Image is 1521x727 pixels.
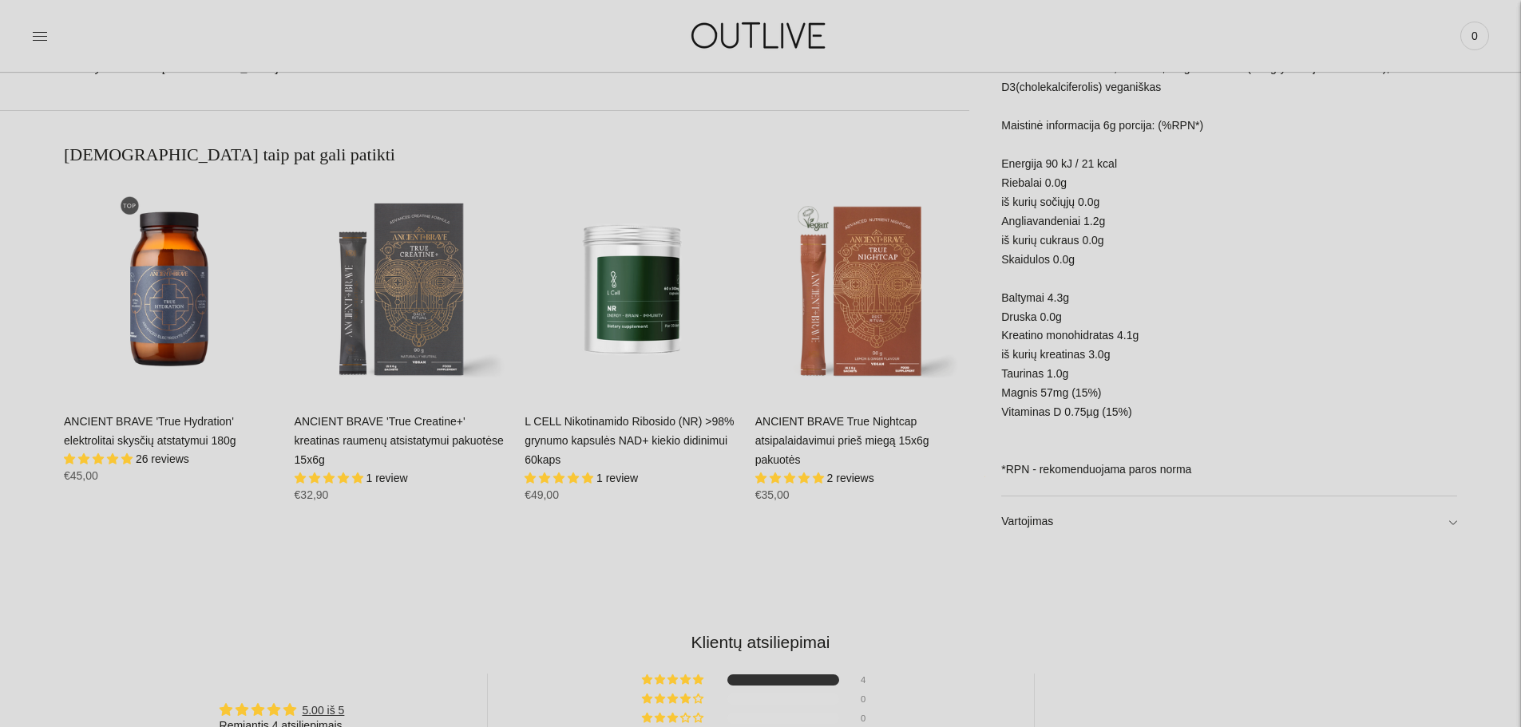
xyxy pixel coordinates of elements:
[282,61,321,74] strong: 1-3 d.d.
[77,630,1444,654] h2: Klientų atsiliepimai
[366,472,407,484] span: 1 review
[64,143,969,167] h2: [DEMOGRAPHIC_DATA] taip pat gali patikti
[136,452,189,465] span: 26 reviews
[755,488,790,501] span: €35,00
[596,472,638,484] span: 1 review
[1460,18,1489,53] a: 0
[1464,25,1486,47] span: 0
[861,674,880,686] div: 4
[1001,496,1457,547] a: Vartojimas
[64,452,136,465] span: 4.88 stars
[525,182,739,397] a: L CELL Nikotinamido Ribosido (NR) >98% grynumo kapsulės NAD+ kiekio didinimui 60kaps
[295,488,329,501] span: €32,90
[755,182,970,397] a: ANCIENT BRAVE True Nightcap atsipalaidavimui prieš miegą 15x6g pakuotės
[64,182,279,397] a: ANCIENT BRAVE 'True Hydration' elektrolitai skysčių atstatymui 180g
[64,415,236,447] a: ANCIENT BRAVE 'True Hydration' elektrolitai skysčių atstatymui 180g
[64,469,98,482] span: €45,00
[827,472,874,484] span: 2 reviews
[525,415,734,466] a: L CELL Nikotinamido Ribosido (NR) >98% grynumo kapsulės NAD+ kiekio didinimui 60kaps
[295,182,509,397] a: ANCIENT BRAVE 'True Creatine+' kreatinas raumenų atsistatymui pakuotėse 15x6g
[220,701,345,719] div: Average rating is 5.00 stars
[295,415,504,466] a: ANCIENT BRAVE 'True Creatine+' kreatinas raumenų atsistatymui pakuotėse 15x6g
[755,472,827,484] span: 5.00 stars
[642,674,706,686] div: 100% (4) reviews with 5 star rating
[1001,60,1457,496] div: Kreatino monohidratas, Taurinas, Magnio citratas (iš išgryninto jūros vandens), Vitaminas D3(chol...
[525,472,596,484] span: 5.00 stars
[525,488,559,501] span: €49,00
[295,472,366,484] span: 5.00 stars
[302,704,344,717] a: 5.00 iš 5
[64,61,282,74] em: Pristatymo terminai [GEOGRAPHIC_DATA]:
[755,415,929,466] a: ANCIENT BRAVE True Nightcap atsipalaidavimui prieš miegą 15x6g pakuotės
[660,8,860,63] img: OUTLIVE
